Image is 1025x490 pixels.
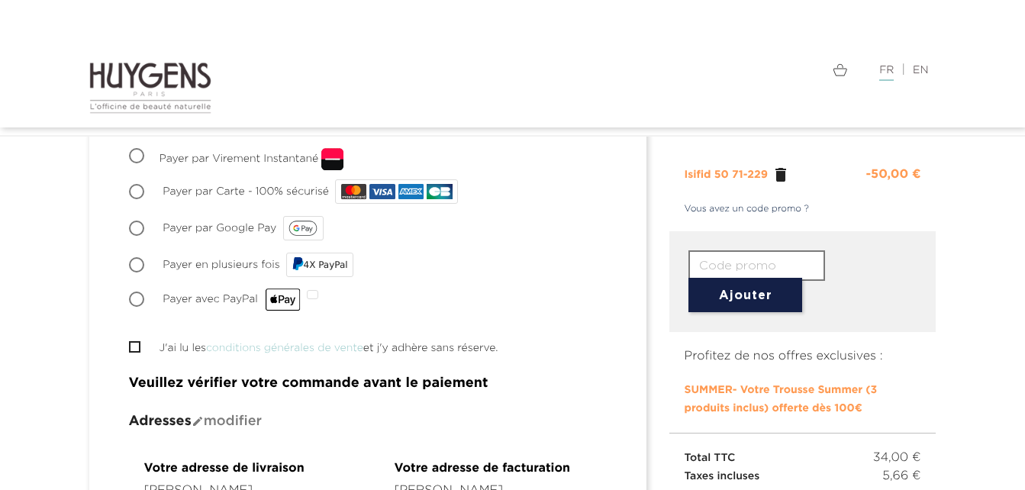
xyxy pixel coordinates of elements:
[192,414,262,428] span: Modifier
[341,184,366,199] img: MASTERCARD
[369,184,395,199] img: VISA
[129,376,607,392] h4: Veuillez vérifier votre commande avant le paiement
[685,169,769,180] span: Isifid 50 71-229
[688,250,825,281] input: Code promo
[206,343,363,353] a: conditions générales de vente
[866,166,921,184] div: -50,00 €
[129,414,607,430] h4: Adresses
[427,184,452,199] img: CB_NATIONALE
[163,260,279,270] span: Payer en plusieurs fois
[685,471,760,482] span: Taxes incluses
[669,332,936,366] p: Profitez de nos offres exclusives :
[669,202,810,216] a: Vous avez un code promo ?
[163,294,301,305] span: Payer avec PayPal
[288,221,317,236] img: google_pay
[524,61,936,79] div: |
[160,153,319,164] span: Payer par Virement Instantané
[163,186,329,197] span: Payer par Carte - 100% sécurisé
[685,385,878,414] span: - Votre Trousse Summer (3 produits inclus) offerte dès 100€
[304,260,348,270] span: 4X PayPal
[321,148,343,170] img: 29x29_square_gif.gif
[685,453,736,463] span: Total TTC
[685,385,733,395] span: SUMMER
[144,463,341,476] h4: Votre adresse de livraison
[882,467,920,485] span: 5,66 €
[395,463,591,476] h4: Votre adresse de facturation
[873,449,921,467] span: 34,00 €
[163,223,276,234] span: Payer par Google Pay
[772,166,790,184] a: 
[192,415,204,427] i: mode_edit
[89,61,212,114] img: Huygens logo
[398,184,424,199] img: AMEX
[160,340,498,356] label: J'ai lu les et j'y adhère sans réserve.
[688,278,802,312] button: Ajouter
